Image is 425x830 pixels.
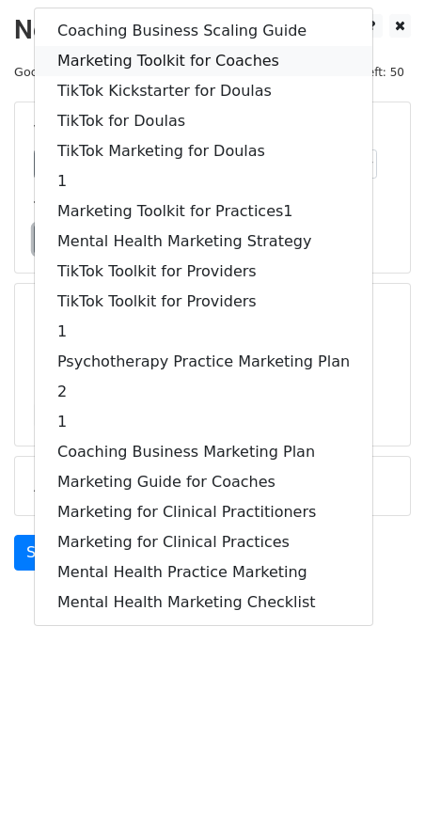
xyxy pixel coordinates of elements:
a: Mental Health Marketing Checklist [35,587,372,618]
a: TikTok for Doulas [35,106,372,136]
a: Marketing for Clinical Practices [35,527,372,557]
a: 2 [35,377,372,407]
a: TikTok Toolkit for Providers [35,257,372,287]
small: Google Sheet: [14,65,244,79]
a: Marketing Toolkit for Coaches [35,46,372,76]
a: 1 [35,166,372,196]
a: TikTok Toolkit for Providers [35,287,372,317]
a: Psychotherapy Practice Marketing Plan [35,347,372,377]
a: TikTok Marketing for Doulas [35,136,372,166]
h2: New Campaign [14,14,411,46]
a: Marketing Guide for Coaches [35,467,372,497]
a: Marketing Toolkit for Practices1 [35,196,372,227]
a: 1 [35,317,372,347]
a: Marketing for Clinical Practitioners [35,497,372,527]
a: Mental Health Practice Marketing [35,557,372,587]
iframe: Chat Widget [331,740,425,830]
a: Coaching Business Scaling Guide [35,16,372,46]
a: Send [14,535,76,571]
a: TikTok Kickstarter for Doulas [35,76,372,106]
a: Coaching Business Marketing Plan [35,437,372,467]
a: Mental Health Marketing Strategy [35,227,372,257]
a: 1 [35,407,372,437]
